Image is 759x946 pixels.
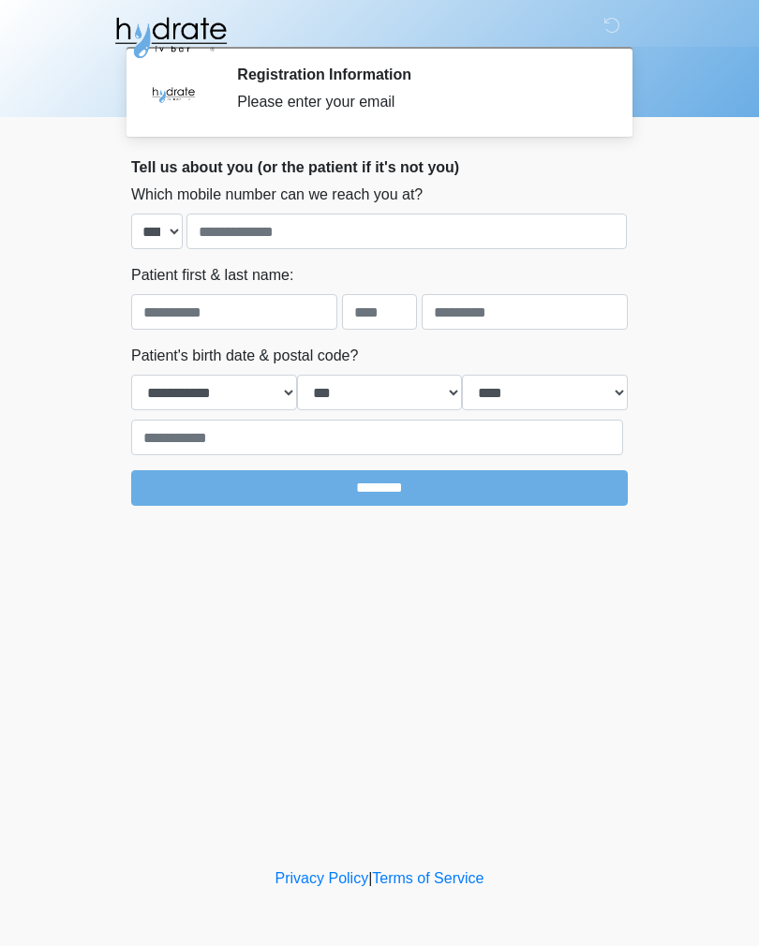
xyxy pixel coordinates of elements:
[112,14,229,61] img: Hydrate IV Bar - Fort Collins Logo
[131,264,293,287] label: Patient first & last name:
[372,870,484,886] a: Terms of Service
[275,870,369,886] a: Privacy Policy
[237,91,600,113] div: Please enter your email
[131,184,423,206] label: Which mobile number can we reach you at?
[368,870,372,886] a: |
[131,158,628,176] h2: Tell us about you (or the patient if it's not you)
[131,345,358,367] label: Patient's birth date & postal code?
[145,66,201,122] img: Agent Avatar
